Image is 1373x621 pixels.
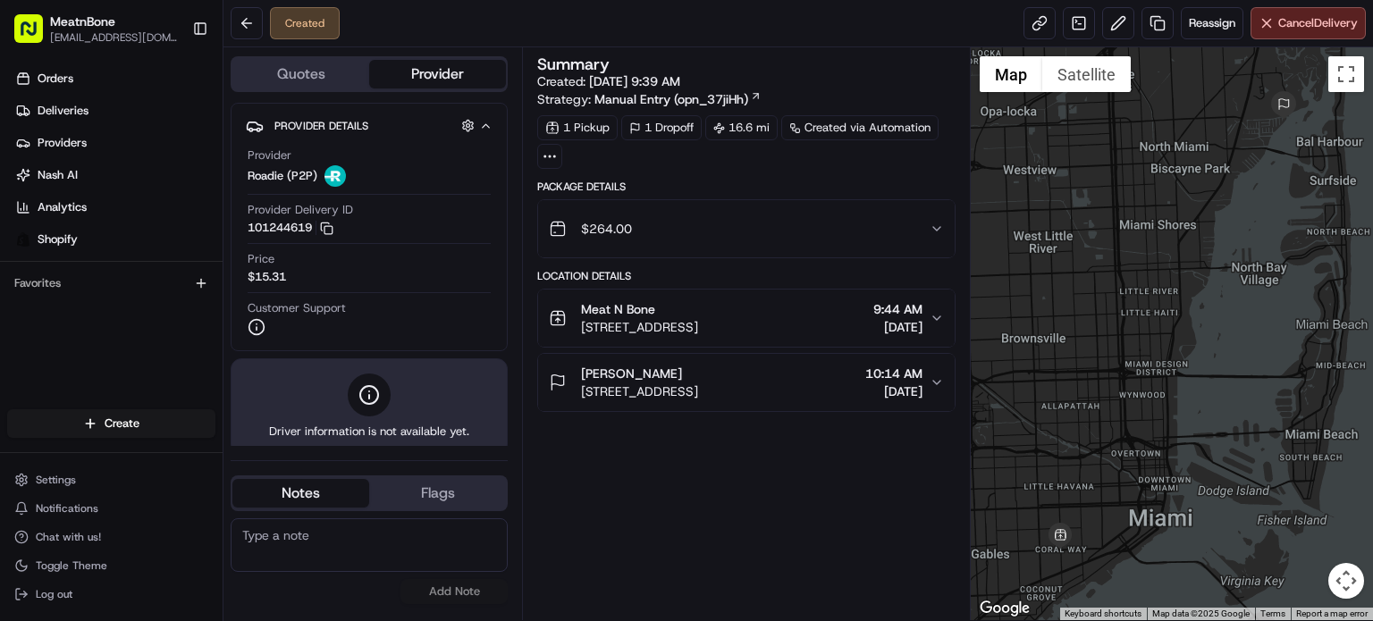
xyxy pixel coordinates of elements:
[304,175,325,197] button: Start new chat
[7,97,223,125] a: Deliveries
[594,90,762,108] a: Manual Entry (opn_37jiHh)
[7,193,223,222] a: Analytics
[248,147,291,164] span: Provider
[7,582,215,607] button: Log out
[80,170,293,188] div: Start new chat
[7,225,223,254] a: Shopify
[7,496,215,521] button: Notifications
[248,202,353,218] span: Provider Delivery ID
[269,424,469,440] span: Driver information is not available yet.
[581,220,632,238] span: $264.00
[705,115,778,140] div: 16.6 mi
[594,90,748,108] span: Manual Entry (opn_37jiHh)
[50,13,115,30] button: MeatnBone
[18,170,50,202] img: 1736555255976-a54dd68f-1ca7-489b-9aae-adbdc363a1c4
[38,135,87,151] span: Providers
[38,71,73,87] span: Orders
[232,479,369,508] button: Notes
[277,228,325,249] button: See all
[621,115,702,140] div: 1 Dropoff
[537,56,610,72] h3: Summary
[537,180,956,194] div: Package Details
[537,115,618,140] div: 1 Pickup
[38,231,78,248] span: Shopify
[18,307,46,342] img: Wisdom Oko
[36,501,98,516] span: Notifications
[324,165,346,187] img: roadie-logo-v2.jpg
[126,441,216,456] a: Powered byPylon
[581,300,655,318] span: Meat N Bone
[7,7,185,50] button: MeatnBone[EMAIL_ADDRESS][DOMAIN_NAME]
[7,269,215,298] div: Favorites
[36,587,72,601] span: Log out
[248,251,274,267] span: Price
[1251,7,1366,39] button: CancelDelivery
[975,597,1034,620] img: Google
[1152,608,1250,618] span: Map data ©2025 Google
[7,64,223,93] a: Orders
[248,220,333,236] button: 101244619
[1260,608,1285,618] a: Terms
[38,199,87,215] span: Analytics
[873,318,922,336] span: [DATE]
[36,473,76,487] span: Settings
[204,324,240,339] span: [DATE]
[581,382,698,400] span: [STREET_ADDRESS]
[7,467,215,492] button: Settings
[581,365,682,382] span: [PERSON_NAME]
[589,73,680,89] span: [DATE] 9:39 AM
[248,168,317,184] span: Roadie (P2P)
[194,324,200,339] span: •
[1278,15,1358,31] span: Cancel Delivery
[537,72,680,90] span: Created:
[169,399,287,416] span: API Documentation
[144,391,294,424] a: 💻API Documentation
[1328,563,1364,599] button: Map camera controls
[232,60,369,88] button: Quotes
[7,553,215,578] button: Toggle Theme
[537,90,762,108] div: Strategy:
[36,277,50,291] img: 1736555255976-a54dd68f-1ca7-489b-9aae-adbdc363a1c4
[55,324,190,339] span: Wisdom [PERSON_NAME]
[581,318,698,336] span: [STREET_ADDRESS]
[1065,608,1141,620] button: Keyboard shortcuts
[38,167,78,183] span: Nash AI
[18,71,325,99] p: Welcome 👋
[7,524,215,550] button: Chat with us!
[151,400,165,415] div: 💻
[1181,7,1243,39] button: Reassign
[46,114,295,133] input: Clear
[873,300,922,318] span: 9:44 AM
[980,56,1042,92] button: Show street map
[50,30,178,45] button: [EMAIL_ADDRESS][DOMAIN_NAME]
[38,103,88,119] span: Deliveries
[1189,15,1235,31] span: Reassign
[537,269,956,283] div: Location Details
[18,400,32,415] div: 📗
[204,276,240,290] span: [DATE]
[105,415,139,432] span: Create
[369,60,506,88] button: Provider
[538,290,955,347] button: Meat N Bone[STREET_ADDRESS]9:44 AM[DATE]
[538,354,955,411] button: [PERSON_NAME][STREET_ADDRESS]10:14 AM[DATE]
[178,442,216,456] span: Pylon
[865,365,922,382] span: 10:14 AM
[16,232,30,247] img: Shopify logo
[7,161,223,189] a: Nash AI
[7,409,215,438] button: Create
[36,399,137,416] span: Knowledge Base
[80,188,246,202] div: We're available if you need us!
[781,115,939,140] a: Created via Automation
[246,111,493,140] button: Provider Details
[18,259,46,294] img: Wisdom Oko
[1042,56,1131,92] button: Show satellite imagery
[18,17,54,53] img: Nash
[11,391,144,424] a: 📗Knowledge Base
[538,200,955,257] button: $264.00
[36,558,107,573] span: Toggle Theme
[369,479,506,508] button: Flags
[248,300,346,316] span: Customer Support
[36,325,50,340] img: 1736555255976-a54dd68f-1ca7-489b-9aae-adbdc363a1c4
